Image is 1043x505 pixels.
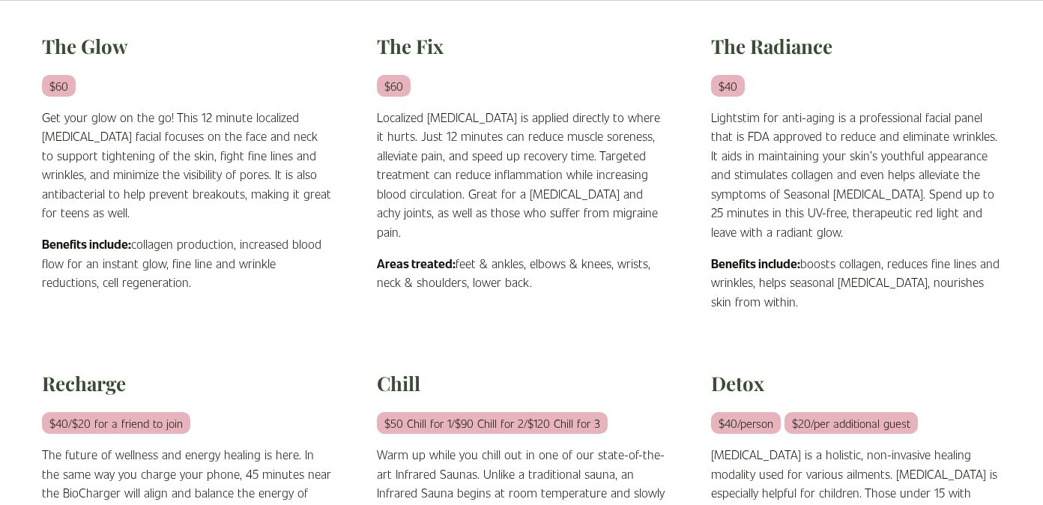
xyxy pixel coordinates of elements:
h2: The Glow [42,34,332,59]
strong: Benefits include: [42,236,131,252]
h2: The Radiance [711,34,1001,59]
em: $60 [42,75,76,97]
p: boosts collagen, reduces fine lines and wrinkles, helps seasonal [MEDICAL_DATA], nourishes skin f... [711,254,1001,312]
p: feet & ankles, elbows & knees, wrists, neck & shoulders, lower back. [377,254,667,292]
em: $40 [711,75,745,97]
h2: Recharge [42,371,332,396]
p: Localized [MEDICAL_DATA] is applied directly to where it hurts. Just 12 minutes can reduce muscle... [377,108,667,242]
p: Get your glow on the go! This 12 minute localized [MEDICAL_DATA] facial focuses on the face and n... [42,108,332,223]
h2: Chill [377,371,667,396]
em: $40/person [711,412,781,434]
em: $40/$20 for a friend to join [42,412,190,434]
em: $60 [377,75,411,97]
em: $50 Chill for 1/$90 Chill for 2/$120 Chill for 3 [377,412,608,434]
p: Lightstim for anti-aging is a professional facial panel that is FDA approved to reduce and elimin... [711,108,1001,242]
em: $20/per additional guest [784,412,918,434]
h2: The Fix [377,34,667,59]
p: collagen production, increased blood flow for an instant glow, fine line and wrinkle reductions, ... [42,235,332,292]
h2: Detox [711,371,1001,396]
strong: Areas treated: [377,255,456,271]
strong: Benefits include: [711,255,800,271]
